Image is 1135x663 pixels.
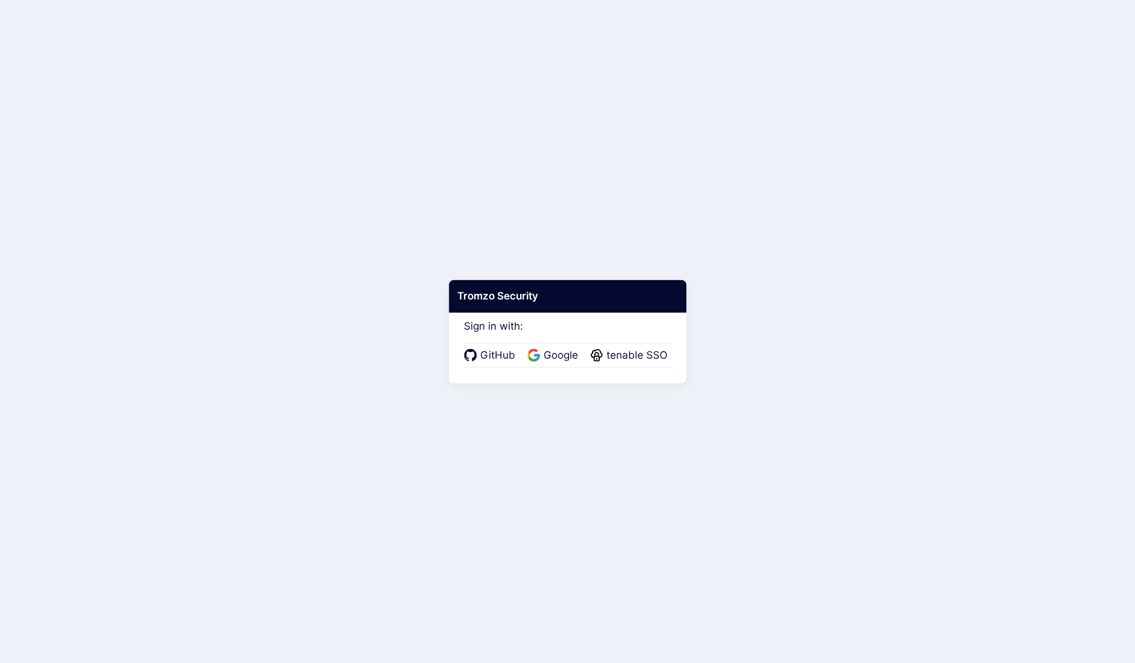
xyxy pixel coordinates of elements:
[449,280,686,313] div: Tromzo Security
[464,304,671,368] div: Sign in with:
[540,348,582,364] span: Google
[603,348,671,364] span: tenable SSO
[477,348,519,364] span: GitHub
[527,348,582,364] a: Google
[464,348,519,364] a: GitHub
[590,348,671,364] a: tenable SSO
